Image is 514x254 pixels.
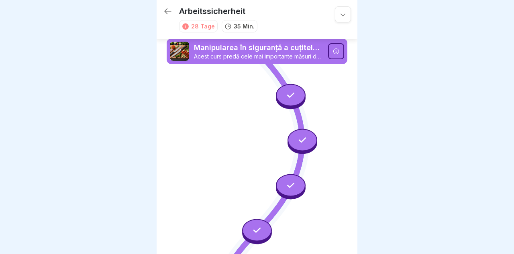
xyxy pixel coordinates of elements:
p: Manipularea în siguranță a cuțitelor în bucătării [194,42,323,53]
p: Acest curs predă cele mai importante măsuri de siguranță și tehnici pentru utilizarea sigură și e... [194,53,323,60]
p: Arbeitssicherheit [179,6,245,16]
img: bnqppd732b90oy0z41dk6kj2.png [170,42,189,61]
div: 28 Tage [191,22,215,30]
p: 35 Min. [234,22,255,30]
